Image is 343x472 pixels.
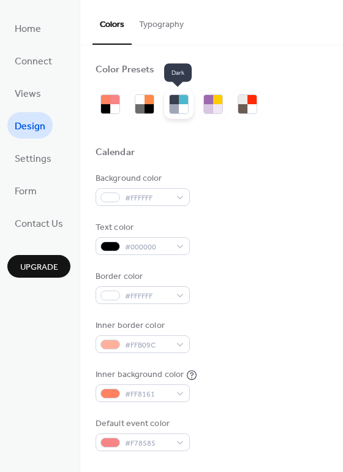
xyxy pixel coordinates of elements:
[15,182,37,201] span: Form
[7,80,48,106] a: Views
[15,52,52,71] span: Connect
[7,112,53,139] a: Design
[7,177,44,204] a: Form
[125,192,170,205] span: #FFFFFF
[7,210,70,236] a: Contact Us
[15,215,63,234] span: Contact Us
[96,417,187,430] div: Default event color
[125,388,170,401] span: #FF8161
[96,147,135,159] div: Calendar
[96,319,187,332] div: Inner border color
[125,241,170,254] span: #000000
[15,20,41,39] span: Home
[96,270,187,283] div: Border color
[7,47,59,74] a: Connect
[125,437,170,450] span: #F78585
[96,172,187,185] div: Background color
[96,368,184,381] div: Inner background color
[125,290,170,303] span: #FFFFFF
[15,85,41,104] span: Views
[7,255,70,278] button: Upgrade
[125,339,170,352] span: #FFB09C
[164,64,192,82] span: Dark
[15,150,51,169] span: Settings
[96,221,187,234] div: Text color
[7,145,59,171] a: Settings
[15,117,45,136] span: Design
[7,15,48,41] a: Home
[96,64,154,77] div: Color Presets
[20,261,58,274] span: Upgrade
